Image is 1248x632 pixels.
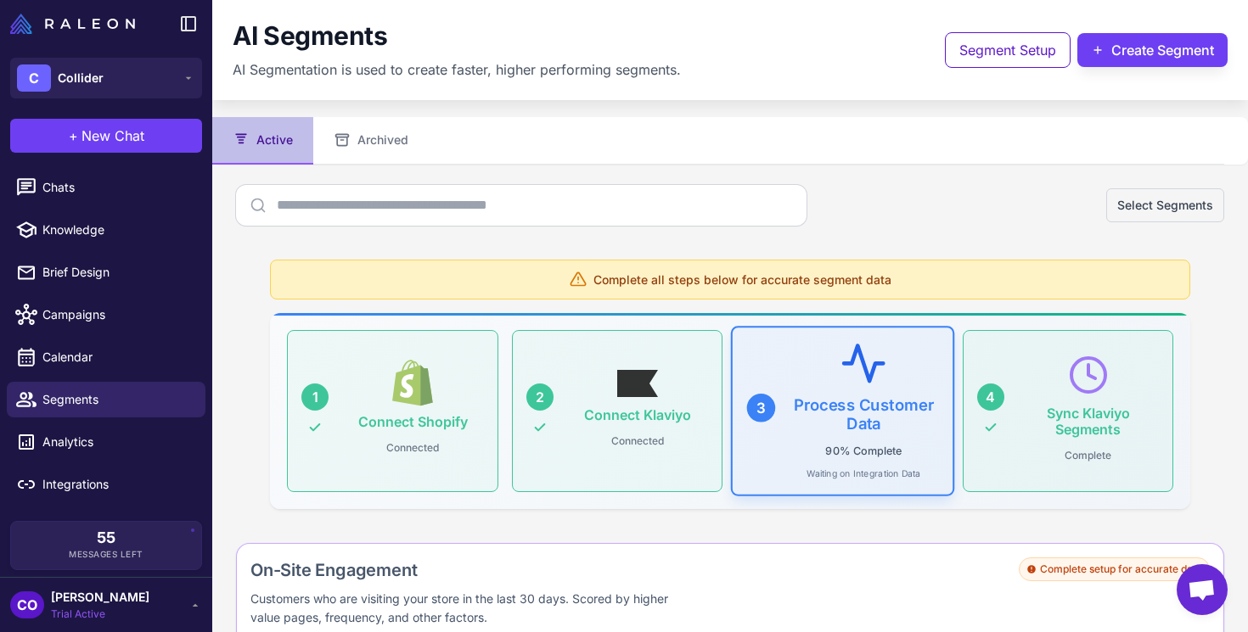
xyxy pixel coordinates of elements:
button: Archived [313,117,429,165]
span: Complete all steps below for accurate segment data [593,271,891,288]
span: Segment Setup [959,40,1056,60]
button: Create Segment [1077,33,1228,67]
a: Knowledge [7,212,205,248]
a: Integrations [7,467,205,502]
a: Analytics [7,424,205,460]
div: CO [10,591,44,618]
p: 90% Complete [818,439,909,462]
a: Segments [7,382,205,417]
span: Integrations [42,475,192,494]
span: Calendar [42,348,192,366]
a: Chats [7,170,205,205]
span: + [69,126,78,146]
h3: Connect Klaviyo [584,407,691,423]
span: Messages Left [69,548,143,561]
button: Active [212,117,313,165]
span: More Tools [42,517,178,536]
div: 2 [526,383,554,411]
a: Brief Design [7,254,205,290]
p: Waiting on Integration Data [807,467,920,480]
div: Complete setup for accurate data [1019,557,1210,581]
span: Trial Active [51,607,149,622]
button: Segment Setup [945,32,1071,68]
span: Chats [42,178,192,197]
button: CCollider [10,58,202,98]
a: Campaigns [7,297,205,333]
button: Select Segments [1106,188,1224,222]
span: Analytics [42,433,192,451]
a: Raleon Logo [10,14,142,34]
span: Brief Design [42,263,192,282]
div: Customers who are visiting your store in the last 30 days. Scored by higher value pages, frequenc... [250,590,689,627]
span: Knowledge [42,221,192,239]
h3: Sync Klaviyo Segments [1018,405,1160,438]
span: 55 [97,530,115,545]
span: Segments [42,390,192,409]
p: Complete [1058,445,1118,467]
button: +New Chat [10,119,202,153]
div: Open chat [1177,564,1228,615]
p: Connected [604,430,671,452]
span: New Chat [82,126,144,146]
span: Collider [58,69,104,87]
p: Connected [379,437,446,459]
a: Calendar [7,339,205,375]
div: On-Site Engagement [250,557,908,583]
span: [PERSON_NAME] [51,588,149,607]
p: AI Segmentation is used to create faster, higher performing segments. [233,59,681,80]
h1: AI Segments [233,20,388,53]
div: 1 [301,383,329,411]
div: 4 [977,383,1004,411]
span: Campaigns [42,305,192,324]
div: C [17,64,51,92]
img: Raleon Logo [10,14,135,34]
div: 3 [747,393,776,422]
h3: Connect Shopify [358,414,468,430]
h3: Process Customer Data [790,395,938,433]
